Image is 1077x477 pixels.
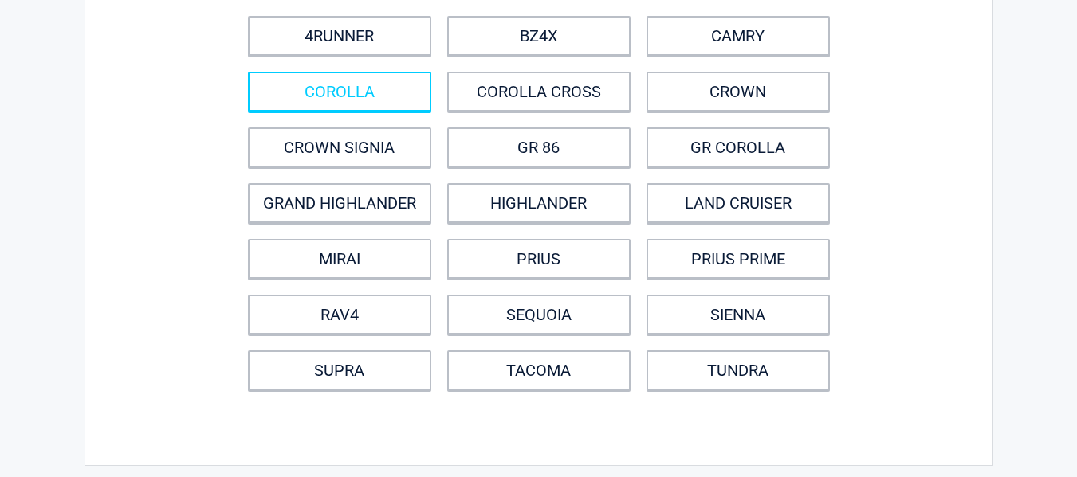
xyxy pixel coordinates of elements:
[248,16,431,56] a: 4RUNNER
[447,350,631,390] a: TACOMA
[647,127,830,167] a: GR COROLLA
[447,239,631,279] a: PRIUS
[248,350,431,390] a: SUPRA
[248,127,431,167] a: CROWN SIGNIA
[647,183,830,223] a: LAND CRUISER
[647,350,830,390] a: TUNDRA
[248,295,431,334] a: RAV4
[248,183,431,223] a: GRAND HIGHLANDER
[447,16,631,56] a: BZ4X
[447,183,631,223] a: HIGHLANDER
[647,239,830,279] a: PRIUS PRIME
[447,72,631,111] a: COROLLA CROSS
[248,72,431,111] a: COROLLA
[447,127,631,167] a: GR 86
[647,16,830,56] a: CAMRY
[248,239,431,279] a: MIRAI
[647,72,830,111] a: CROWN
[647,295,830,334] a: SIENNA
[447,295,631,334] a: SEQUOIA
